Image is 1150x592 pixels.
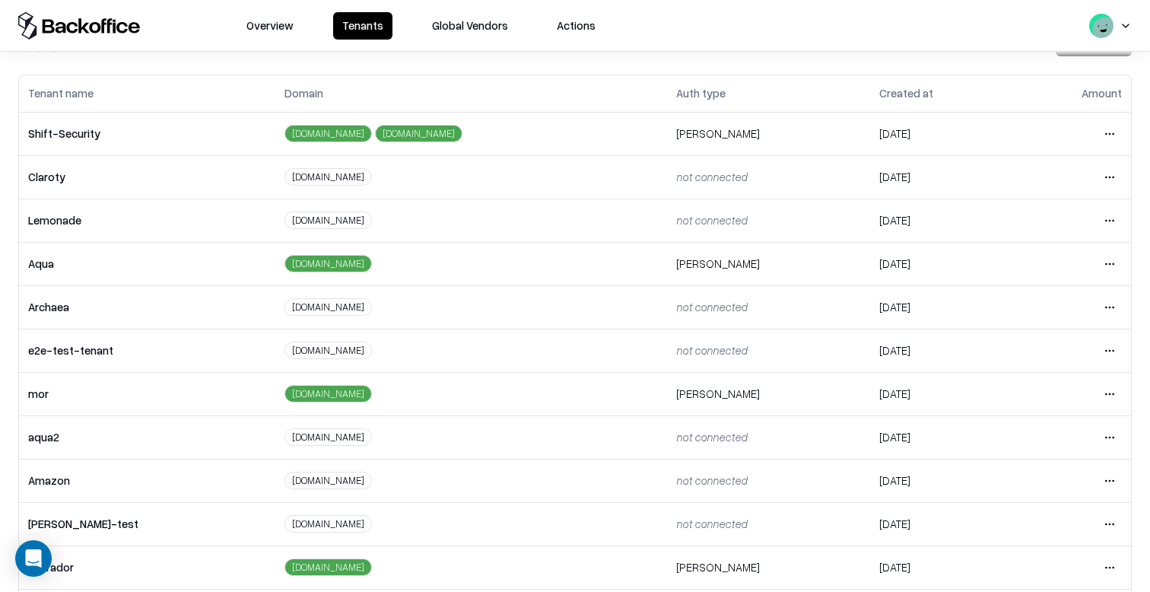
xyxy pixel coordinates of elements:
div: [DOMAIN_NAME] [284,515,372,533]
span: not connected [676,170,747,183]
span: [PERSON_NAME] [676,126,760,140]
div: [DOMAIN_NAME] [284,559,372,576]
td: Labrador [19,546,275,589]
td: [DATE] [870,285,1014,329]
td: mor [19,372,275,415]
div: [DOMAIN_NAME] [284,385,372,403]
td: Amazon [19,459,275,502]
td: [DATE] [870,459,1014,502]
td: [DATE] [870,199,1014,242]
th: Tenant name [19,75,275,112]
span: not connected [676,473,747,487]
span: [PERSON_NAME] [676,256,760,270]
div: [DOMAIN_NAME] [284,125,372,142]
div: [DOMAIN_NAME] [375,125,462,142]
div: [DOMAIN_NAME] [284,342,372,359]
span: not connected [676,430,747,444]
td: [DATE] [870,372,1014,415]
td: Aqua [19,242,275,285]
td: [DATE] [870,415,1014,459]
th: Domain [275,75,667,112]
span: not connected [676,300,747,314]
td: [PERSON_NAME]-test [19,502,275,546]
th: Created at [870,75,1014,112]
button: Tenants [333,12,392,40]
span: not connected [676,213,747,227]
div: Open Intercom Messenger [15,540,52,577]
th: Auth type [667,75,870,112]
span: not connected [676,517,747,530]
td: Shift-Security [19,112,275,155]
div: [DOMAIN_NAME] [284,472,372,489]
td: Claroty [19,155,275,199]
td: aqua2 [19,415,275,459]
button: Actions [548,12,605,40]
span: [PERSON_NAME] [676,387,760,400]
div: [DOMAIN_NAME] [284,255,372,272]
td: Archaea [19,285,275,329]
td: [DATE] [870,502,1014,546]
td: [DATE] [870,155,1014,199]
div: [DOMAIN_NAME] [284,212,372,229]
th: Amount [1014,75,1131,112]
td: [DATE] [870,112,1014,155]
td: [DATE] [870,546,1014,589]
td: [DATE] [870,329,1014,372]
div: [DOMAIN_NAME] [284,168,372,186]
span: not connected [676,343,747,357]
button: Global Vendors [423,12,517,40]
span: [PERSON_NAME] [676,560,760,574]
td: Lemonade [19,199,275,242]
div: [DOMAIN_NAME] [284,428,372,446]
div: [DOMAIN_NAME] [284,298,372,316]
td: [DATE] [870,242,1014,285]
td: e2e-test-tenant [19,329,275,372]
button: Overview [237,12,303,40]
